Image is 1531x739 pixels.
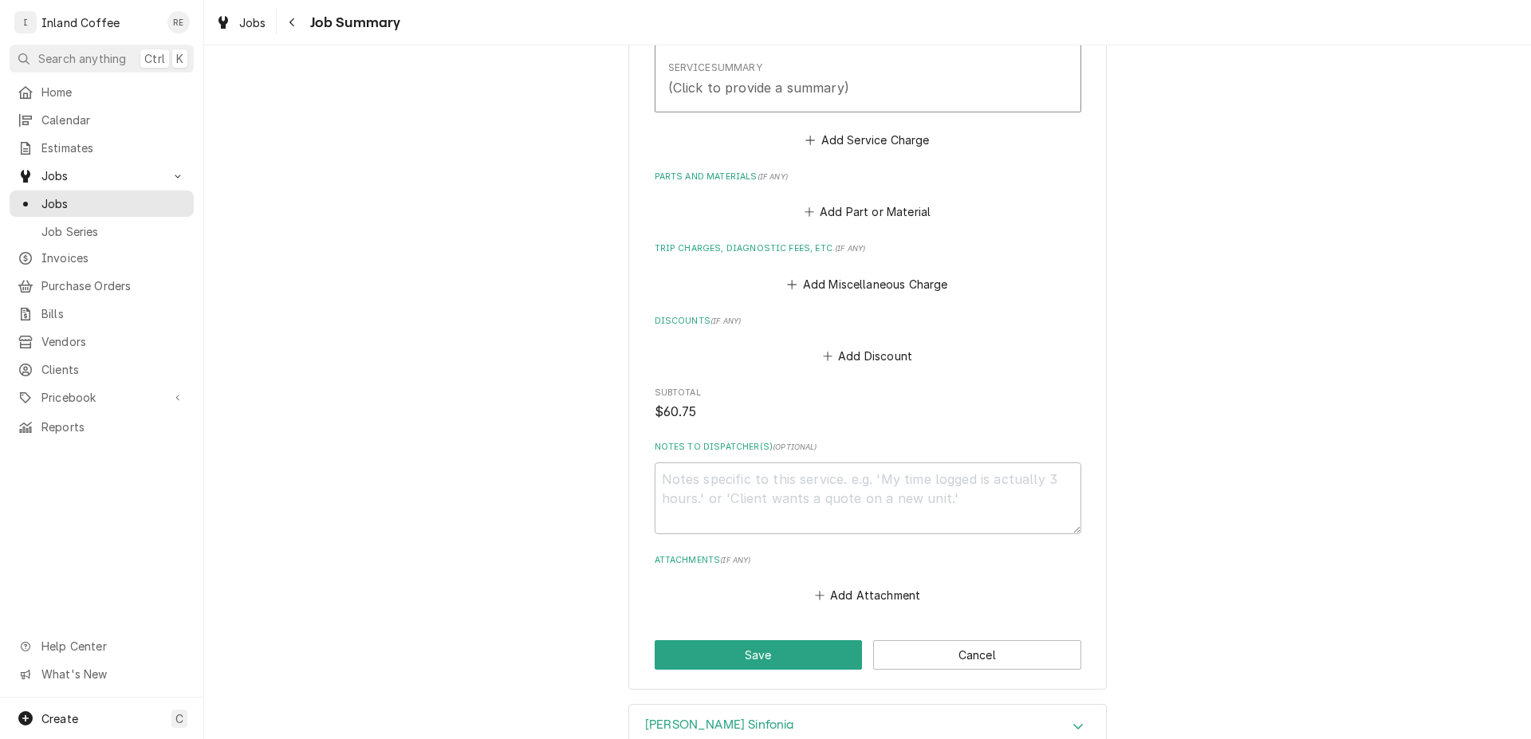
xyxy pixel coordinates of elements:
[41,167,162,184] span: Jobs
[41,305,186,322] span: Bills
[655,387,1081,399] span: Subtotal
[10,414,194,440] a: Reports
[655,315,1081,368] div: Discounts
[668,61,762,75] div: Service Summary
[655,403,1081,422] span: Subtotal
[655,554,1081,607] div: Attachments
[14,11,37,33] div: I
[10,163,194,189] a: Go to Jobs
[10,273,194,299] a: Purchase Orders
[167,11,190,33] div: Ruth Easley's Avatar
[176,50,183,67] span: K
[773,442,817,451] span: ( optional )
[10,79,194,105] a: Home
[655,171,1081,223] div: Parts and Materials
[41,419,186,435] span: Reports
[785,273,950,295] button: Add Miscellaneous Charge
[280,10,305,35] button: Navigate back
[41,112,186,128] span: Calendar
[655,640,1081,670] div: Button Group Row
[10,135,194,161] a: Estimates
[175,710,183,727] span: C
[10,328,194,355] a: Vendors
[812,584,923,607] button: Add Attachment
[720,556,750,564] span: ( if any )
[239,14,266,31] span: Jobs
[655,640,863,670] button: Save
[655,554,1081,567] label: Attachments
[801,201,933,223] button: Add Part or Material
[41,250,186,266] span: Invoices
[41,277,186,294] span: Purchase Orders
[645,717,794,733] h3: [PERSON_NAME] Sinfonia
[10,45,194,73] button: Search anythingCtrlK
[10,661,194,687] a: Go to What's New
[41,389,162,406] span: Pricebook
[41,14,120,31] div: Inland Coffee
[10,633,194,659] a: Go to Help Center
[10,301,194,327] a: Bills
[655,242,1081,295] div: Trip Charges, Diagnostic Fees, etc.
[758,172,788,181] span: ( if any )
[41,333,186,350] span: Vendors
[41,712,78,725] span: Create
[41,140,186,156] span: Estimates
[803,128,932,151] button: Add Service Charge
[38,50,126,67] span: Search anything
[835,244,865,253] span: ( if any )
[41,361,186,378] span: Clients
[10,384,194,411] a: Go to Pricebook
[655,640,1081,670] div: Button Group
[305,12,401,33] span: Job Summary
[655,171,1081,183] label: Parts and Materials
[41,195,186,212] span: Jobs
[655,242,1081,255] label: Trip Charges, Diagnostic Fees, etc.
[655,441,1081,454] label: Notes to Dispatcher(s)
[10,245,194,271] a: Invoices
[10,191,194,217] a: Jobs
[167,11,190,33] div: RE
[655,404,697,419] span: $60.75
[41,84,186,100] span: Home
[41,666,184,682] span: What's New
[41,223,186,240] span: Job Series
[668,78,849,97] div: (Click to provide a summary)
[710,316,741,325] span: ( if any )
[655,315,1081,328] label: Discounts
[10,218,194,245] a: Job Series
[873,640,1081,670] button: Cancel
[41,638,184,654] span: Help Center
[655,441,1081,534] div: Notes to Dispatcher(s)
[655,387,1081,421] div: Subtotal
[144,50,165,67] span: Ctrl
[10,356,194,383] a: Clients
[10,107,194,133] a: Calendar
[209,10,273,36] a: Jobs
[820,345,915,368] button: Add Discount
